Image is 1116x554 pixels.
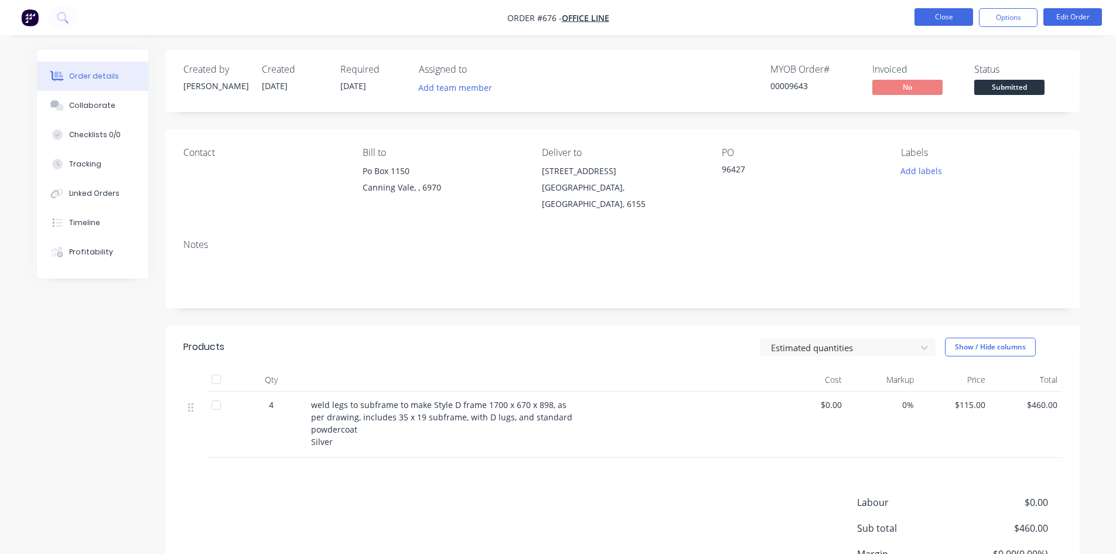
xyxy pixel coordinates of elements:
div: Created [262,64,326,75]
button: Close [914,8,973,26]
button: Options [979,8,1037,27]
div: [STREET_ADDRESS][GEOGRAPHIC_DATA], [GEOGRAPHIC_DATA], 6155 [542,163,702,212]
span: Order #676 - [507,12,562,23]
span: Sub total [857,521,961,535]
div: Cost [775,368,847,392]
span: $460.00 [995,399,1057,411]
div: Checklists 0/0 [69,130,121,140]
div: Bill to [363,147,523,158]
span: Labour [857,495,961,509]
button: Timeline [37,208,148,237]
button: Submitted [974,80,1045,97]
button: Linked Orders [37,179,148,208]
div: Timeline [69,217,100,228]
span: [DATE] [262,80,288,91]
a: Office Line [562,12,609,23]
span: 4 [269,399,274,411]
div: Labels [901,147,1062,158]
div: Required [340,64,405,75]
div: Notes [183,239,1062,250]
span: No [872,80,943,94]
button: Add labels [895,163,948,179]
div: Deliver to [542,147,702,158]
div: Created by [183,64,248,75]
div: Order details [69,71,119,81]
span: Submitted [974,80,1045,94]
span: $0.00 [780,399,842,411]
button: Show / Hide columns [945,338,1036,356]
div: Markup [847,368,919,392]
div: Linked Orders [69,188,120,199]
div: 00009643 [770,80,858,92]
button: Add team member [419,80,499,96]
button: Order details [37,62,148,91]
div: MYOB Order # [770,64,858,75]
button: Tracking [37,149,148,179]
div: [STREET_ADDRESS] [542,163,702,179]
div: Contact [183,147,344,158]
button: Add team member [412,80,498,96]
button: Profitability [37,237,148,267]
div: [PERSON_NAME] [183,80,248,92]
span: $460.00 [961,521,1047,535]
span: $115.00 [923,399,986,411]
div: Profitability [69,247,113,257]
div: [GEOGRAPHIC_DATA], [GEOGRAPHIC_DATA], 6155 [542,179,702,212]
button: Collaborate [37,91,148,120]
div: Tracking [69,159,101,169]
span: 0% [851,399,914,411]
div: Status [974,64,1062,75]
div: Po Box 1150Canning Vale, , 6970 [363,163,523,200]
button: Checklists 0/0 [37,120,148,149]
div: PO [722,147,882,158]
img: Factory [21,9,39,26]
div: Products [183,340,224,354]
div: Price [919,368,991,392]
div: Po Box 1150 [363,163,523,179]
div: Total [990,368,1062,392]
div: 96427 [722,163,868,179]
span: [DATE] [340,80,366,91]
button: Edit Order [1043,8,1102,26]
span: $0.00 [961,495,1047,509]
div: Invoiced [872,64,960,75]
div: Qty [236,368,306,392]
div: Canning Vale, , 6970 [363,179,523,196]
span: weld legs to subframe to make Style D frame 1700 x 670 x 898, as per drawing, includes 35 x 19 su... [311,399,572,447]
div: Collaborate [69,100,115,111]
div: Assigned to [419,64,536,75]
